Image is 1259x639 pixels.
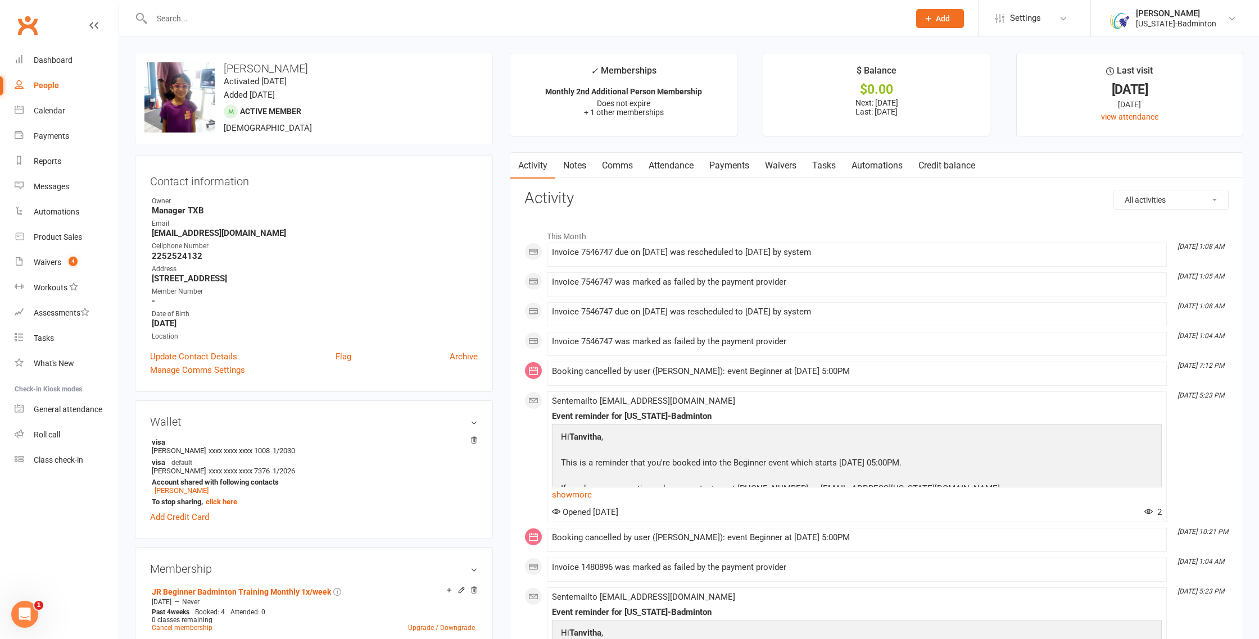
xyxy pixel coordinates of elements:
[206,497,237,506] a: click here
[1178,558,1224,565] i: [DATE] 1:04 AM
[152,206,478,216] strong: Manager TXB
[641,153,701,179] a: Attendance
[34,81,59,90] div: People
[13,11,42,39] a: Clubworx
[150,510,209,524] a: Add Credit Card
[34,455,83,464] div: Class check-in
[152,273,478,284] strong: [STREET_ADDRESS]
[209,467,270,475] span: xxxx xxxx xxxx 7376
[34,405,102,414] div: General attendance
[152,624,212,632] a: Cancel membership
[152,309,478,319] div: Date of Birth
[273,467,295,475] span: 1/2026
[552,507,618,517] span: Opened [DATE]
[584,108,664,117] span: + 1 other memberships
[144,62,215,133] img: image1716752273.png
[152,608,171,616] span: Past 4
[569,628,601,638] strong: Tanvitha
[152,318,478,328] strong: [DATE]
[152,438,472,446] strong: visa
[1027,84,1233,95] div: [DATE]
[150,350,237,363] a: Update Contact Details
[1178,391,1224,399] i: [DATE] 5:23 PM
[916,9,964,28] button: Add
[552,396,735,406] span: Sent email to [EMAIL_ADDRESS][DOMAIN_NAME]
[15,149,119,174] a: Reports
[1010,6,1041,31] span: Settings
[150,171,478,188] h3: Contact information
[1136,8,1216,19] div: [PERSON_NAME]
[336,350,351,363] a: Flag
[34,334,54,343] div: Tasks
[150,563,478,575] h3: Membership
[34,283,67,292] div: Workouts
[1178,332,1224,340] i: [DATE] 1:04 AM
[757,153,804,179] a: Waivers
[591,66,598,76] i: ✓
[149,608,192,616] div: weeks
[552,307,1162,317] div: Invoice 7546747 due on [DATE] was rescheduled to [DATE] by system
[552,412,1162,421] div: Event reminder for [US_STATE]-Badminton
[15,448,119,473] a: Class kiosk mode
[936,14,950,23] span: Add
[150,416,478,428] h3: Wallet
[844,153,911,179] a: Automations
[552,487,1162,503] a: show more
[804,153,844,179] a: Tasks
[15,397,119,422] a: General attendance kiosk mode
[34,157,61,166] div: Reports
[591,63,656,84] div: Memberships
[597,99,650,108] span: Does not expire
[1108,7,1130,30] img: thumb_image1667311610.png
[34,56,73,65] div: Dashboard
[1178,302,1224,310] i: [DATE] 1:08 AM
[152,228,478,238] strong: [EMAIL_ADDRESS][DOMAIN_NAME]
[15,326,119,351] a: Tasks
[152,598,171,606] span: [DATE]
[150,363,245,377] a: Manage Comms Settings
[1027,98,1233,111] div: [DATE]
[15,48,119,73] a: Dashboard
[510,153,555,179] a: Activity
[1178,243,1224,250] i: [DATE] 1:08 AM
[552,563,1162,572] div: Invoice 1480896 was marked as failed by the payment provider
[230,608,265,616] span: Attended: 0
[273,446,295,455] span: 1/2030
[857,63,896,84] div: $ Balance
[34,232,82,241] div: Product Sales
[524,225,1229,243] li: This Month
[1178,587,1224,595] i: [DATE] 5:23 PM
[155,486,209,495] a: [PERSON_NAME]
[149,597,478,606] div: —
[15,124,119,149] a: Payments
[552,608,1162,617] div: Event reminder for [US_STATE]-Badminton
[15,300,119,326] a: Assessments
[15,98,119,124] a: Calendar
[152,296,478,306] strong: -
[701,153,757,179] a: Payments
[545,87,702,96] strong: Monthly 2nd Additional Person Membership
[182,598,200,606] span: Never
[150,456,478,508] li: [PERSON_NAME]
[1178,528,1228,536] i: [DATE] 10:21 PM
[552,277,1162,287] div: Invoice 7546747 was marked as failed by the payment provider
[552,248,1162,257] div: Invoice 7546747 due on [DATE] was rescheduled to [DATE] by system
[152,218,478,229] div: Email
[408,624,475,632] a: Upgrade / Downgrade
[911,153,983,179] a: Credit balance
[552,592,735,602] span: Sent email to [EMAIL_ADDRESS][DOMAIN_NAME]
[152,286,478,297] div: Member Number
[34,258,61,267] div: Waivers
[34,131,69,140] div: Payments
[11,601,38,628] iframe: Intercom live chat
[558,456,1005,472] p: This is a reminder that you're booked into the Beginner event which starts [DATE] 05:00PM.
[152,251,478,261] strong: 2252524132
[558,482,1005,498] p: If you have any questions please contact us at [PHONE_NUMBER] or [EMAIL_ADDRESS][US_STATE][DOMAIN...
[195,608,225,616] span: Booked: 4
[558,430,1005,446] p: Hi ,
[152,616,212,624] span: 0 classes remaining
[34,430,60,439] div: Roll call
[240,107,301,116] span: Active member
[152,264,478,275] div: Address
[773,98,979,116] p: Next: [DATE] Last: [DATE]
